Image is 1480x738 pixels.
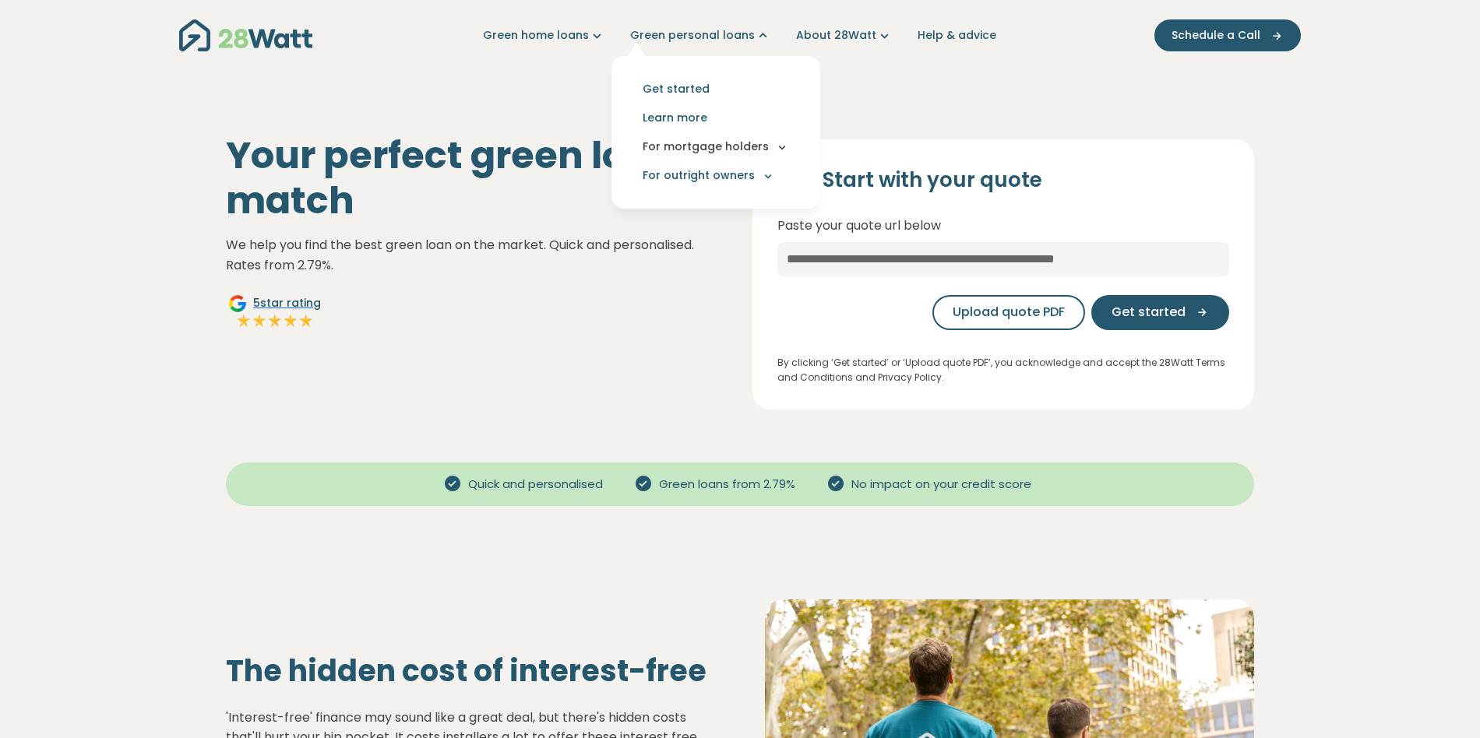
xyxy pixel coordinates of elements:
[918,27,996,44] a: Help & advice
[624,104,808,132] a: Learn more
[777,355,1229,385] p: By clicking ‘Get started’ or ‘Upload quote PDF’, you acknowledge and accept the 28Watt Terms and ...
[179,16,1301,55] nav: Main navigation
[298,313,314,329] img: Full star
[228,294,247,313] img: Google
[777,216,1229,236] p: Paste your quote url below
[653,476,802,494] span: Green loans from 2.79%
[845,476,1038,494] span: No impact on your credit score
[624,132,808,161] button: For mortgage holders
[483,27,605,44] a: Green home loans
[226,653,715,689] h2: The hidden cost of interest-free
[796,27,893,44] a: About 28Watt
[253,295,321,311] span: 5 star rating
[624,75,808,104] a: Get started
[236,313,252,329] img: Full star
[226,235,728,275] p: We help you find the best green loan on the market. Quick and personalised. Rates from 2.79%.
[179,19,312,51] img: 28Watt
[624,161,808,190] button: For outright owners
[1402,663,1480,738] iframe: Chat Widget
[283,313,298,329] img: Full star
[1112,303,1186,322] span: Get started
[252,313,267,329] img: Full star
[1172,27,1260,44] span: Schedule a Call
[630,27,771,44] a: Green personal loans
[1091,295,1229,330] button: Get started
[226,133,728,223] h1: Your perfect green loan match
[932,295,1085,330] button: Upload quote PDF
[267,313,283,329] img: Full star
[226,294,323,332] a: Google5star ratingFull starFull starFull starFull starFull star
[823,167,1042,194] h4: Start with your quote
[1154,19,1301,51] button: Schedule a Call
[953,303,1065,322] span: Upload quote PDF
[462,476,609,494] span: Quick and personalised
